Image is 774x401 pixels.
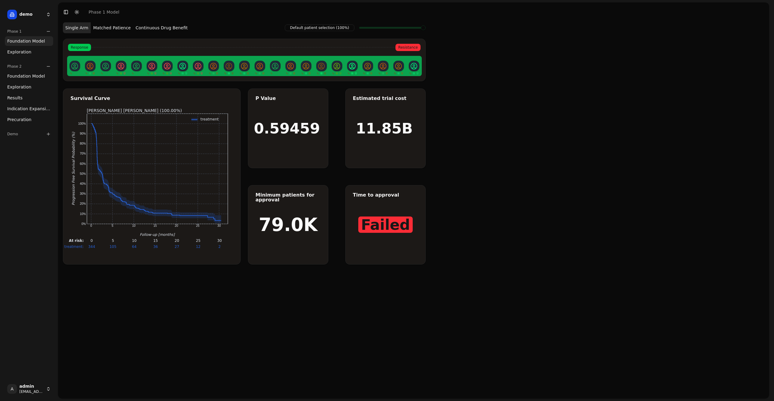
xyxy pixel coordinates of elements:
nav: breadcrumb [89,9,119,15]
span: demo [19,12,44,17]
button: Toggle Dark Mode [73,8,81,16]
a: Exploration [5,47,53,57]
a: Precuration [5,115,53,124]
text: 10 [132,224,136,227]
div: Phase 2 [5,62,53,71]
text: treatment [200,117,219,121]
text: 100% [78,122,86,125]
span: admin [19,384,44,389]
text: 30 [217,224,221,227]
text: 60% [80,162,86,165]
a: Foundation Model [5,71,53,81]
text: 20 [174,239,179,243]
a: Results [5,93,53,103]
span: Precuration [7,117,31,123]
text: 80% [80,142,86,145]
button: Toggle Sidebar [62,8,70,16]
text: treatment: [64,245,83,249]
text: 20% [80,202,86,205]
h1: 79.0K [259,216,318,234]
text: 15 [153,224,157,227]
text: 10% [80,212,86,216]
a: Phase 1 Model [89,9,119,15]
text: 10 [132,239,136,243]
span: Exploration [7,49,31,55]
span: Failed [358,217,413,233]
button: Matched Patience [91,22,133,33]
a: Foundation Model [5,36,53,46]
text: 25 [196,224,200,227]
a: Indication Expansion [5,104,53,114]
button: Single Arm [63,22,91,33]
a: Exploration [5,82,53,92]
text: [PERSON_NAME] [PERSON_NAME] (100.00%) [87,108,182,113]
text: Progression Free Survival Probability (%) [71,132,76,205]
text: 36 [153,245,158,249]
text: 15 [153,239,158,243]
span: Exploration [7,84,31,90]
text: 5 [112,239,114,243]
span: Foundation Model [7,38,45,44]
text: 70% [80,152,86,155]
div: Survival Curve [70,96,233,101]
span: [EMAIL_ADDRESS] [19,389,44,394]
button: Continuous Drug Benefit [133,22,190,33]
span: Default patient selection (100%) [285,24,354,31]
text: 12 [196,245,200,249]
text: 5 [112,224,113,227]
text: 0 [90,239,93,243]
text: 40% [80,182,86,185]
span: Resistance [395,44,421,51]
text: 0% [81,222,86,226]
text: 344 [88,245,95,249]
text: 27 [174,245,179,249]
text: At risk: [69,239,83,243]
span: Response [68,44,91,51]
text: 30 [217,239,222,243]
span: Indication Expansion [7,106,51,112]
text: 2 [218,245,221,249]
button: Aadmin[EMAIL_ADDRESS] [5,382,53,396]
span: Results [7,95,23,101]
text: 50% [80,172,86,175]
h1: 11.85B [356,121,413,136]
span: Foundation Model [7,73,45,79]
text: Follow-up [months] [140,233,175,237]
button: demo [5,7,53,22]
text: 64 [132,245,136,249]
text: 0 [90,224,92,227]
span: A [7,384,17,394]
text: 105 [109,245,116,249]
text: 25 [196,239,200,243]
div: Phase 1 [5,27,53,36]
text: 90% [80,132,86,135]
text: 30% [80,192,86,195]
text: 20 [175,224,178,227]
h1: 0.59459 [254,121,320,136]
div: Demo [5,129,53,139]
